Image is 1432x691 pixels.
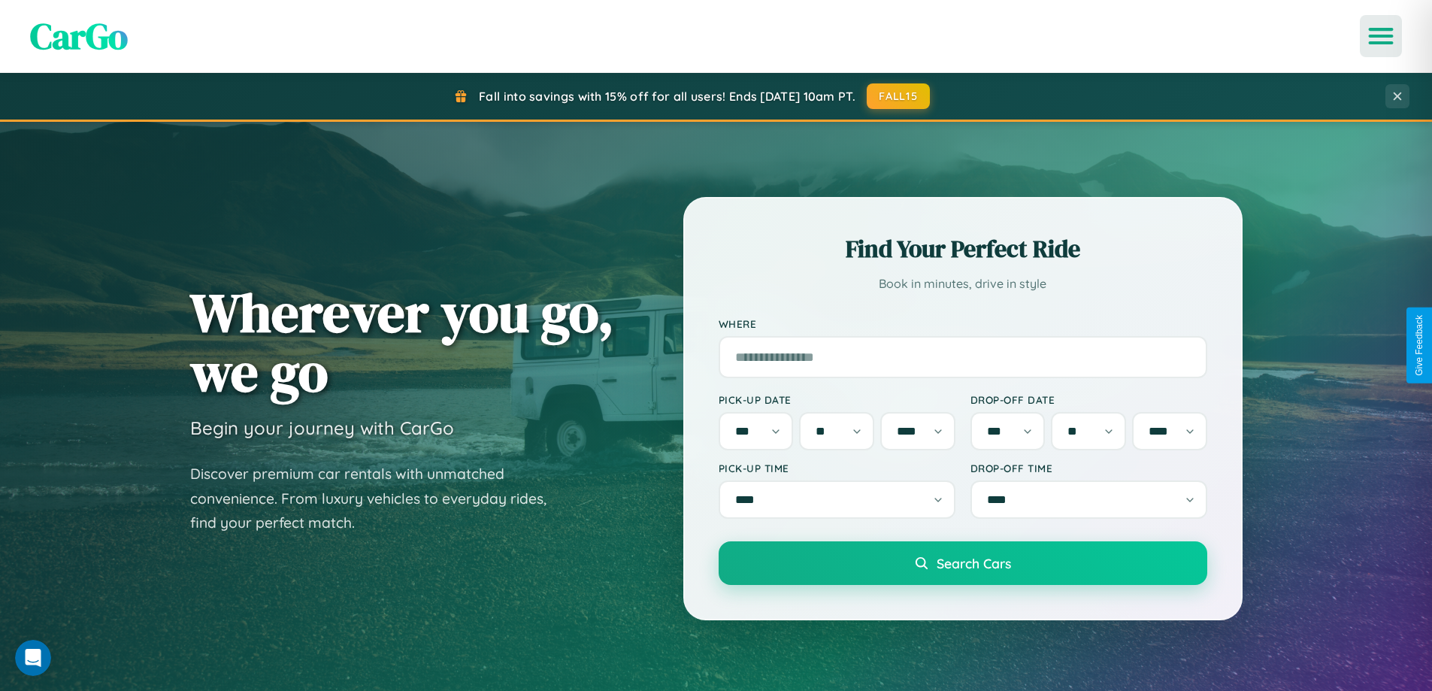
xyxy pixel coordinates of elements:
[937,555,1011,571] span: Search Cars
[719,317,1207,330] label: Where
[15,640,51,676] iframe: Intercom live chat
[970,393,1207,406] label: Drop-off Date
[719,462,955,474] label: Pick-up Time
[1414,315,1424,376] div: Give Feedback
[719,393,955,406] label: Pick-up Date
[719,541,1207,585] button: Search Cars
[190,283,614,402] h1: Wherever you go, we go
[30,11,128,61] span: CarGo
[190,462,566,535] p: Discover premium car rentals with unmatched convenience. From luxury vehicles to everyday rides, ...
[867,83,930,109] button: FALL15
[1360,15,1402,57] button: Open menu
[970,462,1207,474] label: Drop-off Time
[190,417,454,439] h3: Begin your journey with CarGo
[719,273,1207,295] p: Book in minutes, drive in style
[479,89,855,104] span: Fall into savings with 15% off for all users! Ends [DATE] 10am PT.
[719,232,1207,265] h2: Find Your Perfect Ride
